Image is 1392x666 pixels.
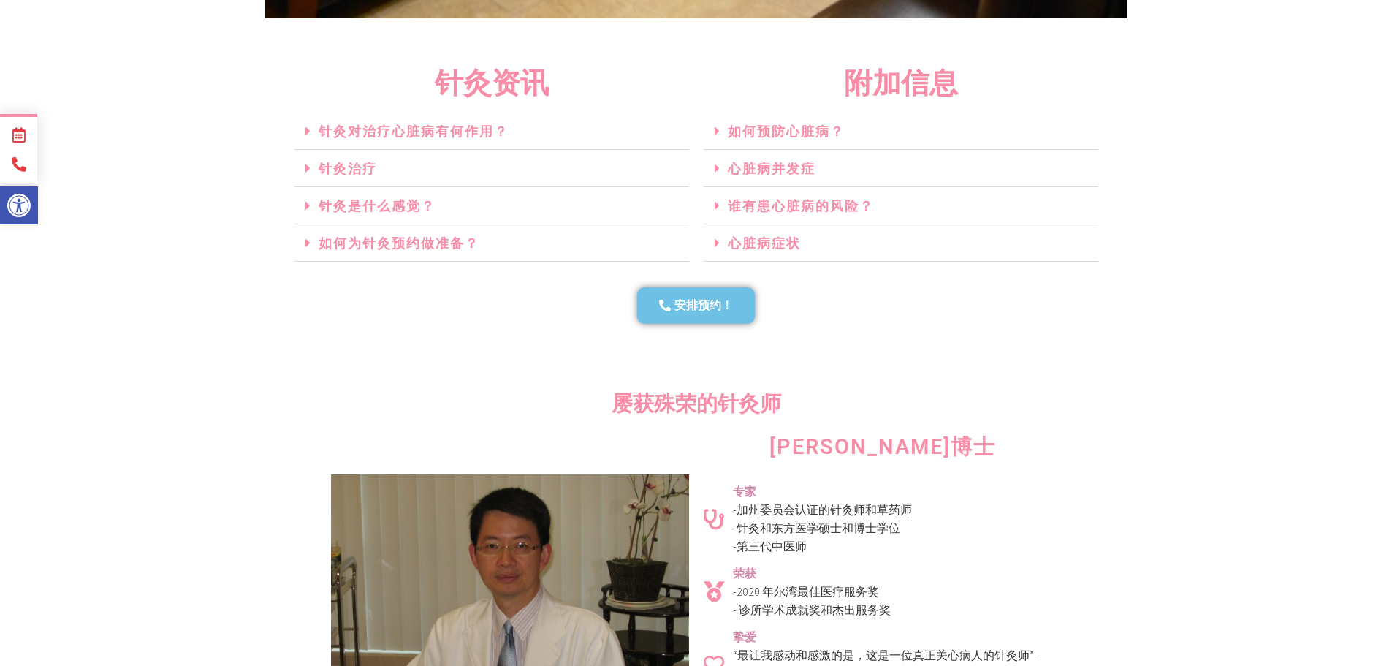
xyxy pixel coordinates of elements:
font: - [733,584,737,599]
font: 安排预约！ [674,298,733,312]
h3: 心脏病症状 [704,224,1098,262]
h3: 针灸对治疗心脏病有何作用？ [294,113,689,150]
font: - 诊所学术成就奖和杰出服务奖 [733,602,891,617]
font: 屡获殊荣的针灸师 [612,391,781,416]
h3: 如何为针灸预约做准备？ [294,224,689,262]
a: 安排预约！ [637,287,755,325]
font: - [733,521,737,535]
h3: 心脏病并发症 [704,150,1098,187]
font: 针灸和东方医学硕士和博士学位 [737,521,900,535]
font: 荣获 [733,567,756,580]
font: 挚爱 [733,630,756,644]
font: 专家 [733,485,756,499]
font: 如何预防心脏病？ [728,124,845,139]
font: 心脏病并发症 [728,161,815,176]
font: - [733,539,737,553]
font: 附加信息 [844,67,958,100]
font: 2020 年尔湾最佳医疗服务奖 [737,584,879,599]
h3: 针灸是什么感觉？ [294,187,689,224]
font: 第三代中医师 [737,539,807,553]
font: 针灸对治疗心脏病有何作用？ [319,124,509,139]
font: - [733,502,737,517]
font: [PERSON_NAME]博士 [769,434,996,459]
font: 谁有患心脏病的风险？ [728,198,874,213]
h3: 如何预防心脏病？ [704,113,1098,150]
font: 如何为针灸预约做准备？ [319,235,479,251]
h3: 谁有患心脏病的风险？ [704,187,1098,224]
font: 加州委员会认证的针灸师和草药师 [737,502,912,517]
font: 针灸是什么感觉？ [319,198,436,213]
font: 心脏病症状 [728,235,801,251]
font: 针灸资讯 [435,67,549,100]
h3: 针灸治疗 [294,150,689,187]
font: 针灸治疗 [319,161,377,176]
